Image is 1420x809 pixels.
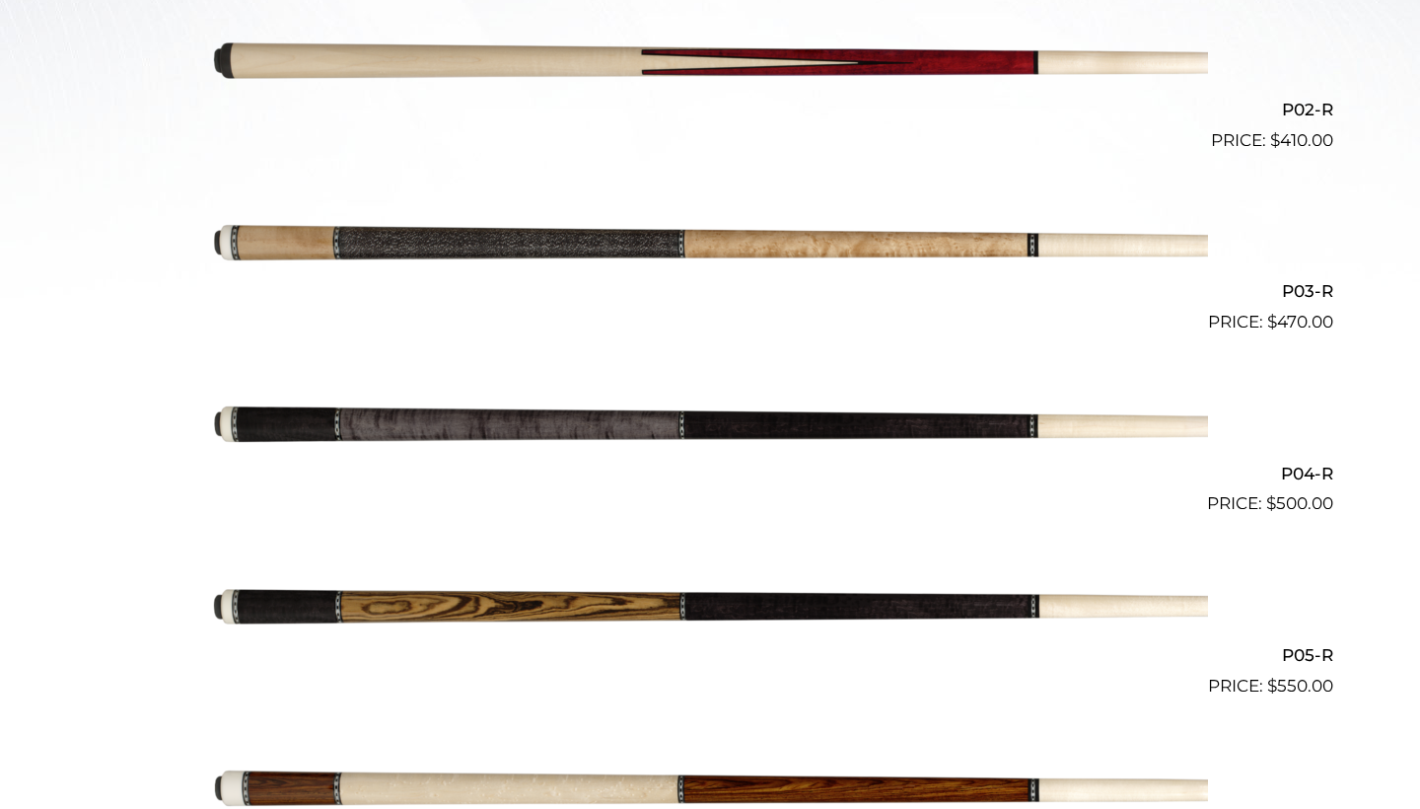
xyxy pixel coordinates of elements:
h2: P02-R [87,91,1333,127]
bdi: 550.00 [1267,676,1333,696]
span: $ [1267,312,1277,331]
a: P05-R $550.00 [87,525,1333,699]
img: P03-R [212,162,1208,328]
bdi: 470.00 [1267,312,1333,331]
h2: P04-R [87,455,1333,491]
a: P04-R $500.00 [87,343,1333,517]
span: $ [1266,493,1276,513]
bdi: 500.00 [1266,493,1333,513]
bdi: 410.00 [1270,130,1333,150]
img: P05-R [212,525,1208,691]
span: $ [1267,676,1277,696]
h2: P05-R [87,636,1333,673]
a: P03-R $470.00 [87,162,1333,335]
h2: P03-R [87,273,1333,310]
img: P04-R [212,343,1208,509]
span: $ [1270,130,1280,150]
